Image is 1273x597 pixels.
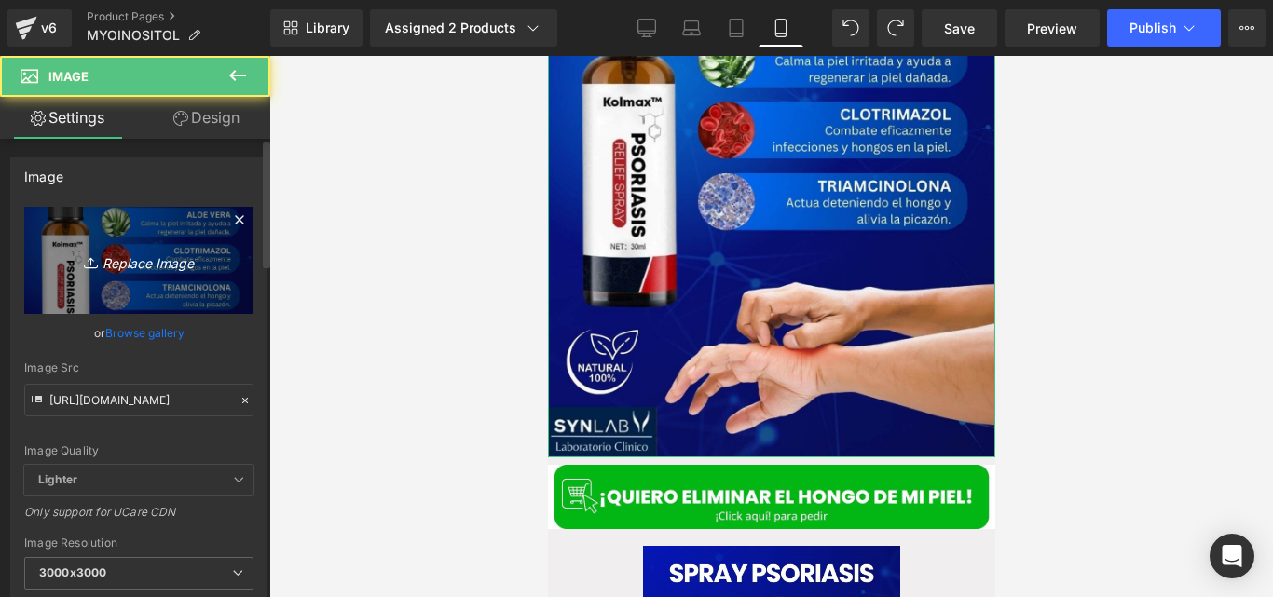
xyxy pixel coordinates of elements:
a: Browse gallery [105,317,185,349]
a: Mobile [759,9,803,47]
div: Image Quality [24,444,253,457]
div: Assigned 2 Products [385,19,542,37]
b: 3000x3000 [39,565,106,579]
div: Image [24,158,63,184]
a: Laptop [669,9,714,47]
div: Image Src [24,361,253,374]
button: More [1228,9,1266,47]
button: Undo [832,9,869,47]
a: v6 [7,9,72,47]
a: Design [139,97,274,139]
div: or [24,323,253,343]
div: v6 [37,16,61,40]
span: Library [306,20,349,36]
a: Preview [1005,9,1100,47]
a: Tablet [714,9,759,47]
div: Image Resolution [24,536,253,550]
span: Image [48,69,89,84]
button: Publish [1107,9,1221,47]
b: Lighter [38,472,77,486]
div: Open Intercom Messenger [1210,534,1254,578]
a: Product Pages [87,9,270,24]
span: Preview [1027,19,1077,38]
a: New Library [270,9,363,47]
span: Save [944,19,975,38]
span: MYOINOSITOL [87,28,180,43]
button: Redo [877,9,914,47]
i: Replace Image [64,249,213,272]
span: Publish [1129,20,1176,35]
div: Only support for UCare CDN [24,505,253,532]
a: Desktop [624,9,669,47]
input: Link [24,384,253,416]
